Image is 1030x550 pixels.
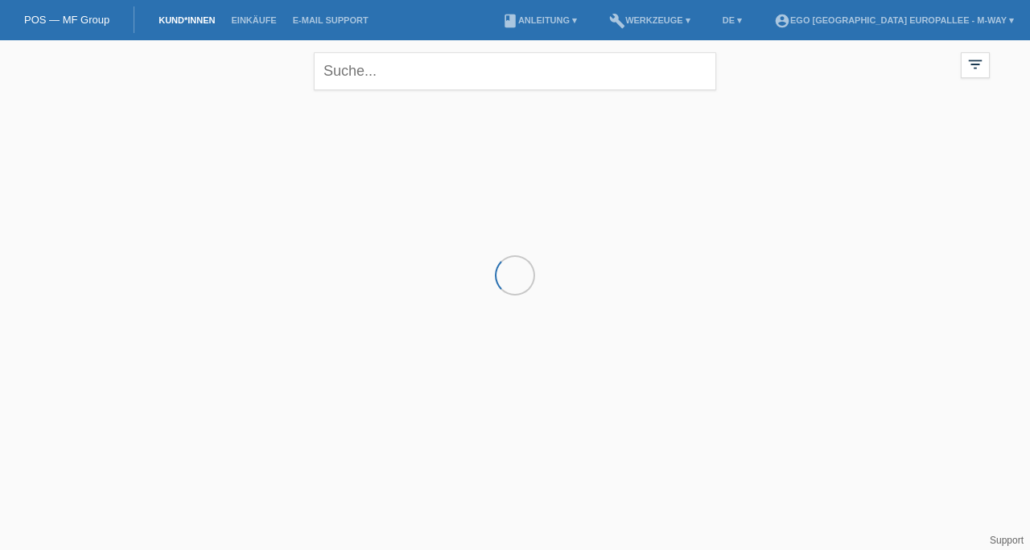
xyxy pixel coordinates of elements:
[494,15,585,25] a: bookAnleitung ▾
[966,56,984,73] i: filter_list
[766,15,1022,25] a: account_circleEGO [GEOGRAPHIC_DATA] Europallee - m-way ▾
[150,15,223,25] a: Kund*innen
[285,15,377,25] a: E-Mail Support
[502,13,518,29] i: book
[990,535,1024,546] a: Support
[223,15,284,25] a: Einkäufe
[24,14,109,26] a: POS — MF Group
[609,13,625,29] i: build
[774,13,790,29] i: account_circle
[715,15,750,25] a: DE ▾
[314,52,716,90] input: Suche...
[601,15,698,25] a: buildWerkzeuge ▾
